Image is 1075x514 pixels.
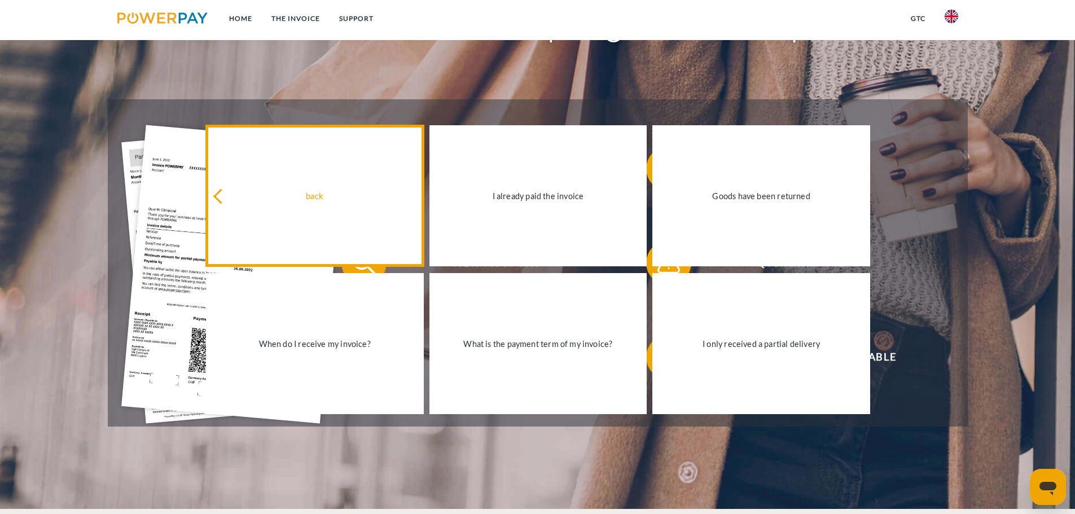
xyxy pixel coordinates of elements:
[262,8,330,29] a: THE INVOICE
[436,188,640,204] div: I already paid the invoice
[213,336,417,351] div: When do I receive my invoice?
[213,188,417,204] div: back
[117,12,208,24] img: logo-powerpay.svg
[330,8,383,29] a: Support
[945,10,958,23] img: en
[659,188,863,204] div: Goods have been returned
[436,336,640,351] div: What is the payment term of my invoice?
[1030,469,1066,505] iframe: Button to launch messaging window
[901,8,935,29] a: GTC
[659,336,863,351] div: I only received a partial delivery
[220,8,262,29] a: Home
